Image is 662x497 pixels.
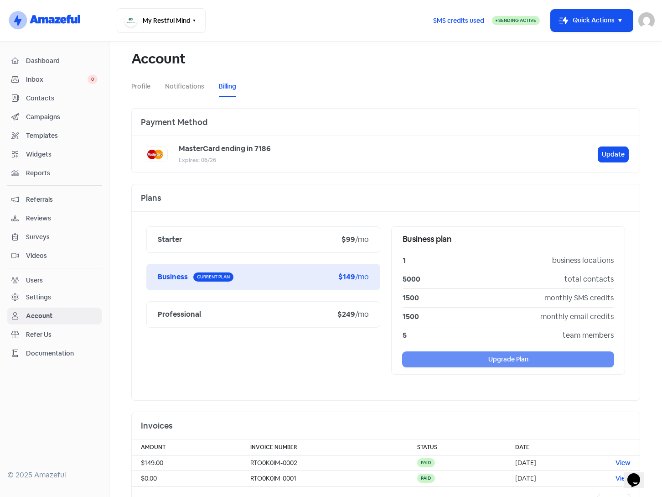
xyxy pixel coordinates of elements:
[117,8,206,33] button: My Restful Mind
[7,345,102,362] a: Documentation
[132,439,241,455] th: Amount
[341,234,369,245] div: /mo
[88,75,98,84] span: 0
[564,274,614,285] div: total contacts
[403,293,419,303] b: 1500
[26,168,98,178] span: Reports
[132,109,640,136] div: Payment Method
[552,255,614,266] div: business locations
[132,184,640,212] div: Plans
[544,293,614,303] div: monthly SMS credits
[26,232,98,242] span: Surveys
[193,272,233,282] div: Current plan
[132,455,241,471] td: $149.00
[7,90,102,107] a: Contacts
[337,309,369,320] div: /mo
[403,256,406,265] b: 1
[492,15,540,26] a: Sending Active
[7,191,102,208] a: Referrals
[417,458,435,467] div: paid
[132,412,640,439] div: Invoices
[131,44,185,73] h1: Account
[26,94,98,103] span: Contacts
[338,272,355,282] b: $149
[158,272,188,282] b: Business
[624,460,653,488] iframe: chat widget
[26,349,98,358] span: Documentation
[7,470,102,481] div: © 2025 Amazeful
[425,15,492,25] a: SMS credits used
[7,127,102,144] a: Templates
[241,471,408,486] td: RTO0K0IM-0001
[7,52,102,69] a: Dashboard
[26,75,88,84] span: Inbox
[341,235,355,244] b: $99
[26,150,98,159] span: Widgets
[7,272,102,289] a: Users
[551,10,633,31] button: Quick Actions
[179,144,271,153] b: MasterCard ending in 7186
[403,330,407,340] b: 5
[132,471,241,486] td: $0.00
[158,309,201,319] b: Professional
[615,474,631,482] a: View
[7,289,102,306] a: Settings
[7,229,102,246] a: Surveys
[7,308,102,324] a: Account
[506,455,606,471] td: [DATE]
[26,293,51,302] div: Settings
[7,210,102,227] a: Reviews
[7,71,102,88] a: Inbox 0
[26,195,98,204] span: Referrals
[403,312,419,321] b: 1500
[488,355,528,364] span: Upgrade Plan
[403,234,614,244] h4: Business plan
[506,439,606,455] th: Date
[7,165,102,182] a: Reports
[638,12,655,29] img: User
[7,247,102,264] a: Videos
[433,16,484,26] span: SMS credits used
[26,311,52,321] div: Account
[26,214,98,223] span: Reviews
[506,471,606,486] td: [DATE]
[417,474,435,483] div: paid
[165,82,204,91] a: Notifications
[158,235,182,244] b: Starter
[26,251,98,261] span: Videos
[540,311,614,322] div: monthly email credits
[241,455,408,471] td: RTO0K0IM-0002
[337,309,355,319] b: $249
[7,109,102,126] a: Campaigns
[219,82,236,91] a: Billing
[338,272,369,283] div: /mo
[598,146,629,162] button: Update
[563,330,614,341] div: team members
[403,352,614,367] button: Upgrade Plan
[403,274,420,284] b: 5000
[241,439,408,455] th: Invoice Number
[7,146,102,163] a: Widgets
[26,56,98,66] span: Dashboard
[615,459,631,467] a: View
[7,326,102,343] a: Refer Us
[26,330,98,340] span: Refer Us
[26,131,98,141] span: Templates
[498,17,536,23] span: Sending Active
[26,276,43,285] div: Users
[26,112,98,122] span: Campaigns
[179,156,216,165] small: Expires: 06/26
[408,439,506,455] th: Status
[131,82,150,91] a: Profile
